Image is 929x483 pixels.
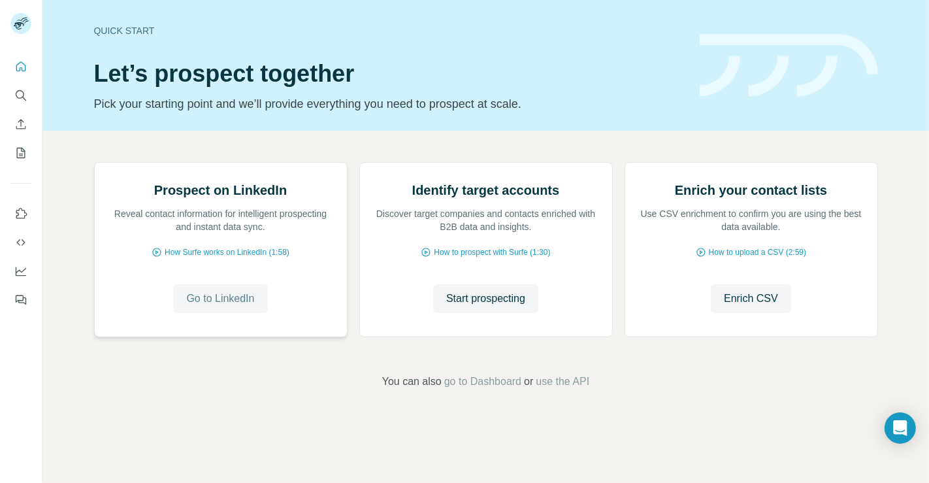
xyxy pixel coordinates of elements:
[444,374,521,390] button: go to Dashboard
[94,61,684,87] h1: Let’s prospect together
[94,24,684,37] div: Quick start
[434,246,550,258] span: How to prospect with Surfe (1:30)
[108,207,334,233] p: Reveal contact information for intelligent prospecting and instant data sync.
[711,284,791,313] button: Enrich CSV
[186,291,254,307] span: Go to LinkedIn
[524,374,533,390] span: or
[10,259,31,283] button: Dashboard
[675,181,827,199] h2: Enrich your contact lists
[154,181,287,199] h2: Prospect on LinkedIn
[94,95,684,113] p: Pick your starting point and we’ll provide everything you need to prospect at scale.
[412,181,560,199] h2: Identify target accounts
[382,374,442,390] span: You can also
[10,55,31,78] button: Quick start
[446,291,525,307] span: Start prospecting
[373,207,599,233] p: Discover target companies and contacts enriched with B2B data and insights.
[724,291,778,307] span: Enrich CSV
[700,34,878,97] img: banner
[10,231,31,254] button: Use Surfe API
[10,112,31,136] button: Enrich CSV
[885,412,916,444] div: Open Intercom Messenger
[173,284,267,313] button: Go to LinkedIn
[536,374,589,390] button: use the API
[10,84,31,107] button: Search
[638,207,864,233] p: Use CSV enrichment to confirm you are using the best data available.
[709,246,806,258] span: How to upload a CSV (2:59)
[433,284,538,313] button: Start prospecting
[10,202,31,225] button: Use Surfe on LinkedIn
[10,288,31,312] button: Feedback
[10,141,31,165] button: My lists
[165,246,289,258] span: How Surfe works on LinkedIn (1:58)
